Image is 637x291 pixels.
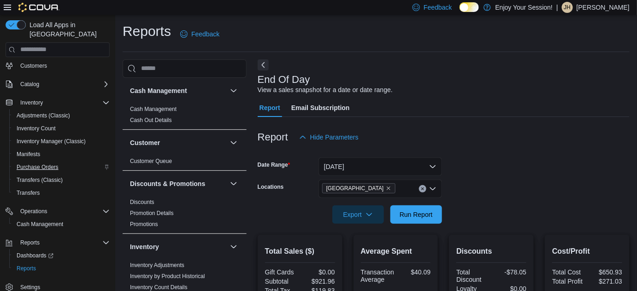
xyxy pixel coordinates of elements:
div: Discounts & Promotions [123,197,247,233]
button: Cash Management [130,86,226,95]
button: Open list of options [429,185,436,192]
h2: Cost/Profit [552,246,622,257]
div: -$78.05 [493,268,526,276]
button: Inventory Manager (Classic) [9,135,113,148]
span: JH [564,2,571,13]
a: Promotions [130,221,158,227]
div: Total Discount [456,268,490,283]
span: Adjustments (Classic) [17,112,70,119]
a: Inventory by Product Historical [130,273,205,279]
span: Transfers (Classic) [17,176,63,184]
h3: End Of Day [258,74,310,85]
button: Purchase Orders [9,161,113,174]
button: Transfers (Classic) [9,174,113,186]
a: Cash Management [130,106,177,112]
span: Purchase Orders [17,163,59,171]
span: Manifests [13,149,110,160]
p: | [556,2,558,13]
span: Inventory Count [17,125,56,132]
span: [GEOGRAPHIC_DATA] [326,184,384,193]
span: Customers [17,60,110,71]
div: Gift Cards [265,268,298,276]
div: Cash Management [123,104,247,129]
button: Transfers [9,186,113,199]
span: Customers [20,62,47,70]
span: Manifests [17,151,40,158]
span: Adjustments (Classic) [13,110,110,121]
a: Purchase Orders [13,162,62,173]
span: Reports [20,239,40,246]
button: Adjustments (Classic) [9,109,113,122]
span: Reports [17,237,110,248]
input: Dark Mode [460,2,479,12]
span: Export [338,205,378,224]
button: Discounts & Promotions [130,179,226,188]
span: Load All Apps in [GEOGRAPHIC_DATA] [26,20,110,39]
h1: Reports [123,22,171,41]
a: Promotion Details [130,210,174,216]
button: [DATE] [318,157,442,176]
div: Subtotal [265,278,298,285]
button: Reports [9,262,113,275]
div: $40.09 [398,268,431,276]
span: Cash Management [17,221,63,228]
button: Reports [17,237,43,248]
button: Operations [2,205,113,218]
h3: Inventory [130,242,159,251]
a: Inventory Count [13,123,59,134]
a: Feedback [177,25,223,43]
button: Remove London North from selection in this group [386,186,391,191]
button: Catalog [17,79,43,90]
span: Feedback [424,3,452,12]
span: Inventory Count Details [130,284,188,291]
div: View a sales snapshot for a date or date range. [258,85,393,95]
button: Inventory [2,96,113,109]
button: Next [258,59,269,70]
span: Transfers (Classic) [13,175,110,186]
div: $0.00 [302,268,335,276]
span: Hide Parameters [310,133,359,142]
div: Transaction Average [361,268,395,283]
a: Reports [13,263,40,274]
div: Customer [123,156,247,170]
a: Inventory Manager (Classic) [13,136,89,147]
span: Inventory Manager (Classic) [13,136,110,147]
span: London North [322,183,395,193]
a: Discounts [130,199,154,205]
div: $650.93 [589,268,622,276]
span: Inventory Adjustments [130,262,184,269]
p: Enjoy Your Session! [495,2,553,13]
span: Dashboards [17,252,53,259]
a: Dashboards [9,249,113,262]
span: Operations [17,206,110,217]
p: [PERSON_NAME] [577,2,630,13]
span: Purchase Orders [13,162,110,173]
img: Cova [18,3,59,12]
button: Hide Parameters [295,128,362,146]
span: Inventory Manager (Classic) [17,138,86,145]
button: Inventory [228,241,239,252]
span: Transfers [13,187,110,198]
label: Date Range [258,161,290,169]
a: Customers [17,60,51,71]
h3: Cash Management [130,86,187,95]
span: Customer Queue [130,157,172,165]
span: Transfers [17,189,40,197]
button: Cash Management [228,85,239,96]
button: Export [332,205,384,224]
span: Inventory Count [13,123,110,134]
div: Total Cost [552,268,585,276]
span: Cash Out Details [130,116,172,124]
span: Email Subscription [291,99,350,117]
button: Clear input [419,185,426,192]
h3: Customer [130,138,160,147]
span: Inventory [17,97,110,108]
div: $271.03 [589,278,622,285]
h2: Average Spent [361,246,431,257]
button: Cash Management [9,218,113,231]
div: Justin Hutchings [562,2,573,13]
